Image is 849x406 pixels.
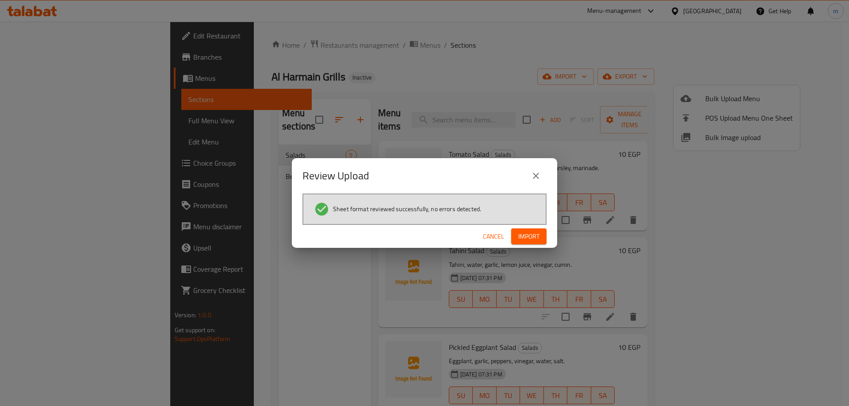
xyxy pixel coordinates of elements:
[302,169,369,183] h2: Review Upload
[483,231,504,242] span: Cancel
[518,231,539,242] span: Import
[479,228,508,245] button: Cancel
[333,205,481,213] span: Sheet format reviewed successfully, no errors detected.
[511,228,547,245] button: Import
[525,165,547,186] button: close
